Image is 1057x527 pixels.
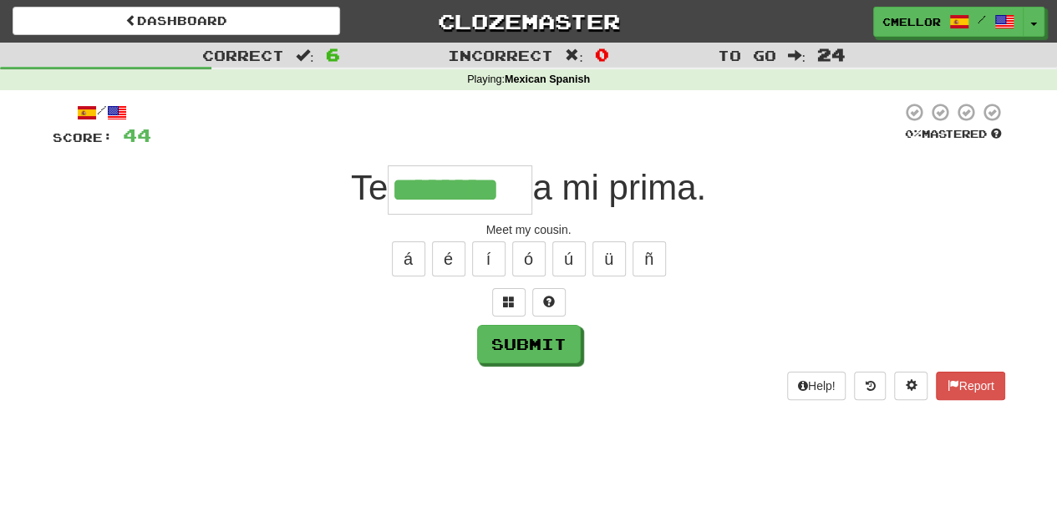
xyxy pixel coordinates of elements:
button: Round history (alt+y) [854,372,886,400]
span: cmellor [882,14,941,29]
div: / [53,102,151,123]
button: Report [936,372,1004,400]
a: Clozemaster [365,7,693,36]
a: Dashboard [13,7,340,35]
strong: Mexican Spanish [505,73,590,85]
span: Te [351,168,388,207]
span: 6 [326,44,340,64]
span: To go [717,47,775,63]
button: á [392,241,425,276]
span: 0 [595,44,609,64]
div: Meet my cousin. [53,221,1005,238]
button: ú [552,241,586,276]
button: ü [592,241,626,276]
span: 0 % [905,127,922,140]
span: : [296,48,314,63]
button: í [472,241,506,276]
button: Submit [477,325,581,363]
button: é [432,241,465,276]
button: ó [512,241,546,276]
button: Help! [787,372,846,400]
span: : [565,48,583,63]
button: Switch sentence to multiple choice alt+p [492,288,526,317]
span: 24 [817,44,846,64]
span: Score: [53,130,113,144]
span: : [787,48,805,63]
span: 44 [123,124,151,145]
span: Correct [202,47,284,63]
span: a mi prima. [532,168,706,207]
span: / [978,13,986,25]
button: ñ [633,241,666,276]
button: Single letter hint - you only get 1 per sentence and score half the points! alt+h [532,288,566,317]
a: cmellor / [873,7,1024,37]
span: Incorrect [448,47,553,63]
div: Mastered [902,127,1005,142]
